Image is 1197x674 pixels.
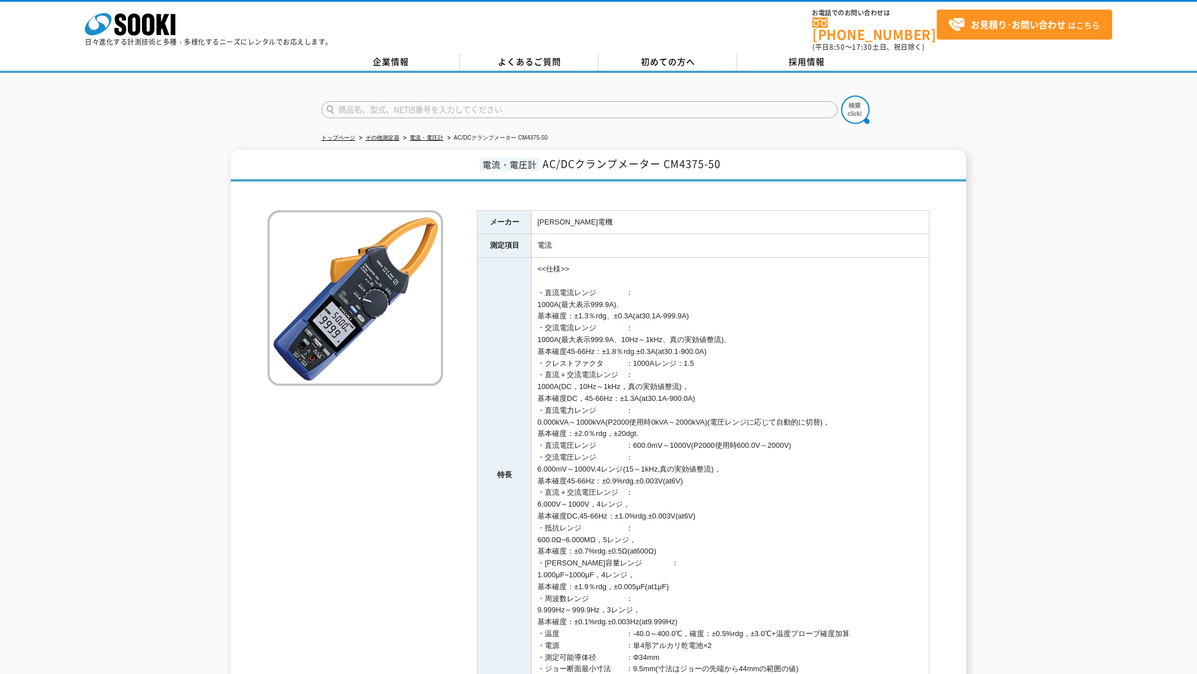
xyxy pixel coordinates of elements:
[829,42,845,52] span: 8:50
[598,54,737,71] a: 初めての方へ
[737,54,876,71] a: 採用情報
[480,158,540,171] span: 電流・電圧計
[852,42,872,52] span: 17:30
[477,234,532,258] th: 測定項目
[268,210,443,386] img: AC/DCクランプメーター CM4375-50
[321,54,460,71] a: 企業情報
[321,135,355,141] a: トップページ
[641,55,695,68] span: 初めての方へ
[971,18,1066,31] strong: お見積り･お問い合わせ
[477,210,532,234] th: メーカー
[365,135,399,141] a: その他測定器
[460,54,598,71] a: よくあるご質問
[532,234,929,258] td: 電流
[948,16,1100,33] span: はこちら
[937,10,1112,40] a: お見積り･お問い合わせはこちら
[410,135,444,141] a: 電流・電圧計
[542,156,721,171] span: AC/DCクランプメーター CM4375-50
[85,38,333,45] p: 日々進化する計測技術と多種・多様化するニーズにレンタルでお応えします。
[812,42,924,52] span: (平日 ～ 土日、祝日除く)
[321,101,838,118] input: 商品名、型式、NETIS番号を入力してください
[812,10,937,16] span: お電話でのお問い合わせは
[445,132,548,144] li: AC/DCクランプメーター CM4375-50
[532,210,929,234] td: [PERSON_NAME]電機
[841,96,869,124] img: btn_search.png
[812,18,937,41] a: [PHONE_NUMBER]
